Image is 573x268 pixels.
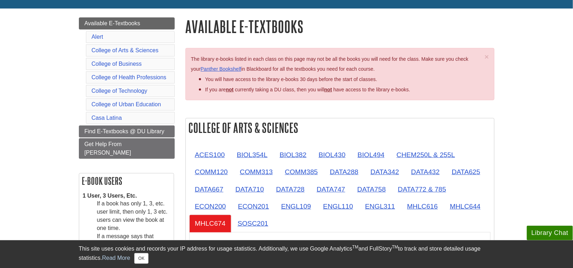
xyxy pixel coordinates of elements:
[527,226,573,240] button: Library Chat
[92,88,147,94] a: College of Technology
[79,173,174,188] h2: E-book Users
[92,101,161,107] a: College of Urban Education
[189,181,229,198] a: DATA667
[324,87,332,92] u: not
[189,215,231,232] a: MHLC674
[318,198,359,215] a: ENGL110
[231,146,273,164] a: BIOL354L
[311,181,351,198] a: DATA747
[92,34,103,40] a: Alert
[134,253,148,264] button: Close
[226,87,234,92] strong: not
[232,198,275,215] a: ECON201
[92,61,142,67] a: College of Business
[485,53,489,60] button: Close
[92,74,167,80] a: College of Health Professions
[185,17,494,36] h1: Available E-Textbooks
[352,146,390,164] a: BIOL494
[352,245,358,250] sup: TM
[189,146,231,164] a: ACES100
[79,17,175,30] a: Available E-Textbooks
[79,138,175,159] a: Get Help From [PERSON_NAME]
[313,146,351,164] a: BIOL430
[391,146,461,164] a: CHEM250L & 255L
[392,245,398,250] sup: TM
[92,47,159,53] a: College of Arts & Sciences
[205,87,410,92] span: If you are currently taking a DU class, then you will have access to the library e-books.
[201,66,241,72] a: Panther Bookshelf
[324,163,364,181] a: DATA288
[446,163,486,181] a: DATA625
[85,141,131,156] span: Get Help From [PERSON_NAME]
[92,115,122,121] a: Casa Latina
[83,192,170,200] dt: 1 User, 3 Users, Etc.
[232,215,274,232] a: SOSC201
[365,163,405,181] a: DATA342
[205,76,377,82] span: You will have access to the library e-books 30 days before the start of classes.
[234,163,279,181] a: COMM313
[405,163,445,181] a: DATA432
[274,146,312,164] a: BIOL382
[270,181,310,198] a: DATA728
[401,198,443,215] a: MHLC616
[444,198,486,215] a: MHLC644
[85,20,140,26] span: Available E-Textbooks
[189,163,234,181] a: COMM120
[279,163,324,181] a: COMM385
[102,255,130,261] a: Read More
[189,198,232,215] a: ECON200
[275,198,317,215] a: ENGL109
[79,245,494,264] div: This site uses cookies and records your IP address for usage statistics. Additionally, we use Goo...
[352,181,391,198] a: DATA758
[230,181,270,198] a: DATA710
[85,128,164,134] span: Find E-Textbooks @ DU Library
[186,118,494,137] h2: College of Arts & Sciences
[360,198,401,215] a: ENGL311
[79,125,175,138] a: Find E-Textbooks @ DU Library
[485,53,489,61] span: ×
[191,56,469,72] span: The library e-books listed in each class on this page may not be all the books you will need for ...
[392,181,452,198] a: DATA772 & 785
